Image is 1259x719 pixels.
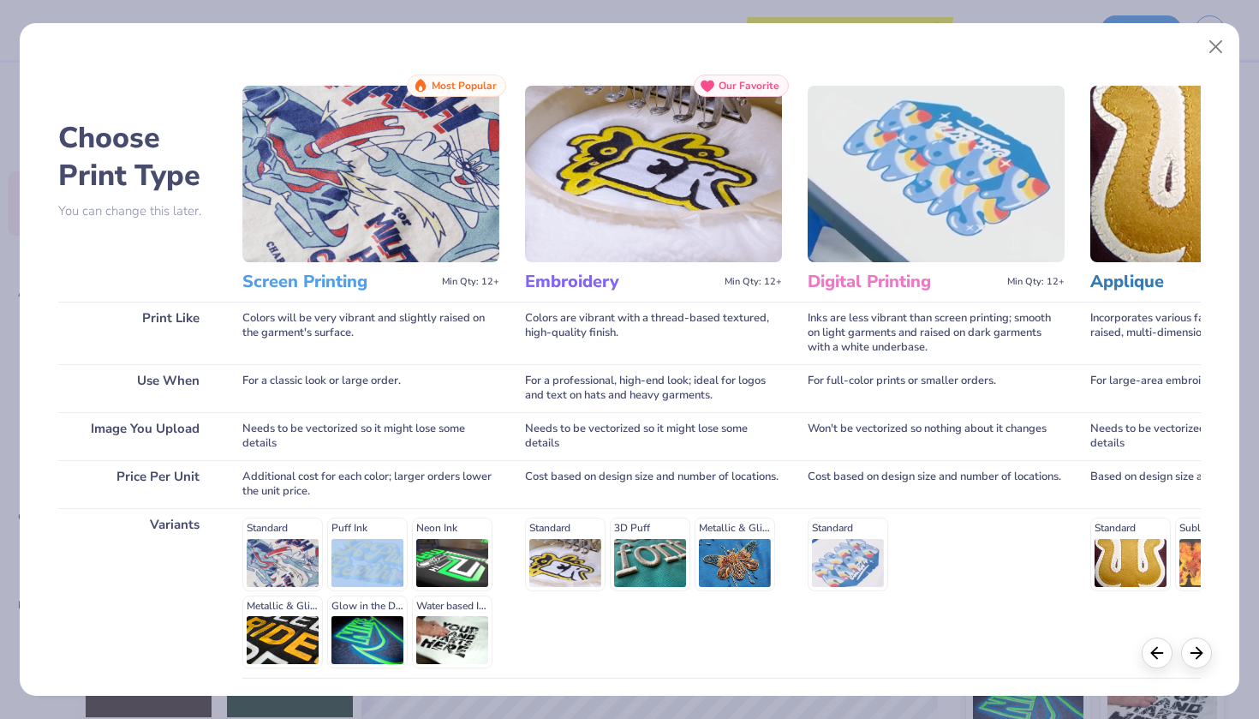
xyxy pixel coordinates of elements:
[58,364,217,412] div: Use When
[58,508,217,678] div: Variants
[58,460,217,508] div: Price Per Unit
[242,460,499,508] div: Additional cost for each color; larger orders lower the unit price.
[242,412,499,460] div: Needs to be vectorized so it might lose some details
[719,80,779,92] span: Our Favorite
[525,412,782,460] div: Needs to be vectorized so it might lose some details
[242,302,499,364] div: Colors will be very vibrant and slightly raised on the garment's surface.
[242,271,435,293] h3: Screen Printing
[242,86,499,262] img: Screen Printing
[808,302,1065,364] div: Inks are less vibrant than screen printing; smooth on light garments and raised on dark garments ...
[1007,276,1065,288] span: Min Qty: 12+
[242,364,499,412] div: For a classic look or large order.
[808,364,1065,412] div: For full-color prints or smaller orders.
[58,204,217,219] p: You can change this later.
[525,271,718,293] h3: Embroidery
[58,412,217,460] div: Image You Upload
[725,276,782,288] span: Min Qty: 12+
[58,302,217,364] div: Print Like
[808,412,1065,460] div: Won't be vectorized so nothing about it changes
[58,119,217,195] h2: Choose Print Type
[525,302,782,364] div: Colors are vibrant with a thread-based textured, high-quality finish.
[525,460,782,508] div: Cost based on design size and number of locations.
[525,86,782,262] img: Embroidery
[808,86,1065,262] img: Digital Printing
[808,460,1065,508] div: Cost based on design size and number of locations.
[808,271,1000,293] h3: Digital Printing
[432,80,497,92] span: Most Popular
[1200,31,1232,63] button: Close
[442,276,499,288] span: Min Qty: 12+
[525,364,782,412] div: For a professional, high-end look; ideal for logos and text on hats and heavy garments.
